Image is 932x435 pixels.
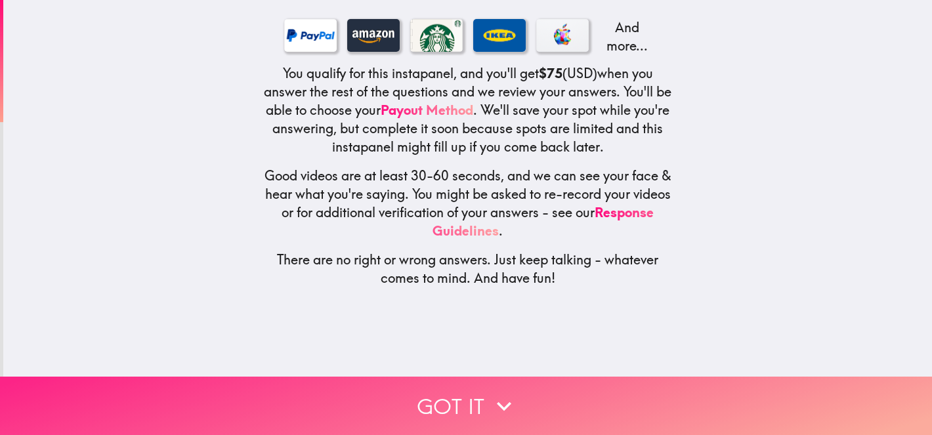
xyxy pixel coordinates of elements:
[539,65,562,81] b: $75
[433,204,654,239] a: Response Guidelines
[263,167,673,240] h5: Good videos are at least 30-60 seconds, and we can see your face & hear what you're saying. You m...
[599,18,652,55] p: And more...
[263,64,673,156] h5: You qualify for this instapanel, and you'll get (USD) when you answer the rest of the questions a...
[263,251,673,287] h5: There are no right or wrong answers. Just keep talking - whatever comes to mind. And have fun!
[381,102,473,118] a: Payout Method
